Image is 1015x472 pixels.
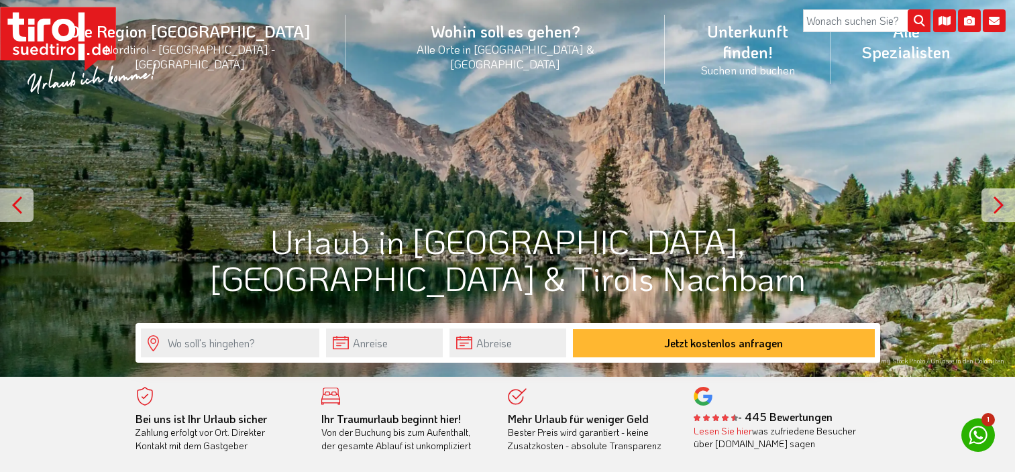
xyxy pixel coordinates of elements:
[573,329,875,357] button: Jetzt kostenlos anfragen
[321,412,461,426] b: Ihr Traumurlaub beginnt hier!
[665,6,831,92] a: Unterkunft finden!Suchen und buchen
[141,329,319,357] input: Wo soll's hingehen?
[136,412,302,453] div: Zahlung erfolgt vor Ort. Direkter Kontakt mit dem Gastgeber
[803,9,930,32] input: Wonach suchen Sie?
[681,62,814,77] small: Suchen und buchen
[508,412,649,426] b: Mehr Urlaub für weniger Geld
[958,9,981,32] i: Fotogalerie
[933,9,956,32] i: Karte öffnen
[362,42,649,71] small: Alle Orte in [GEOGRAPHIC_DATA] & [GEOGRAPHIC_DATA]
[50,42,329,71] small: Nordtirol - [GEOGRAPHIC_DATA] - [GEOGRAPHIC_DATA]
[831,6,981,77] a: Alle Spezialisten
[981,413,995,426] span: 1
[961,418,995,452] a: 1
[321,412,488,453] div: Von der Buchung bis zum Aufenthalt, der gesamte Ablauf ist unkompliziert
[345,6,665,86] a: Wohin soll es gehen?Alle Orte in [GEOGRAPHIC_DATA] & [GEOGRAPHIC_DATA]
[326,329,443,357] input: Anreise
[449,329,566,357] input: Abreise
[508,412,674,453] div: Bester Preis wird garantiert - keine Zusatzkosten - absolute Transparenz
[136,412,267,426] b: Bei uns ist Ihr Urlaub sicher
[34,6,345,86] a: Die Region [GEOGRAPHIC_DATA]Nordtirol - [GEOGRAPHIC_DATA] - [GEOGRAPHIC_DATA]
[694,424,860,451] div: was zufriedene Besucher über [DOMAIN_NAME] sagen
[694,410,833,424] b: - 445 Bewertungen
[694,424,752,437] a: Lesen Sie hier
[983,9,1006,32] i: Kontakt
